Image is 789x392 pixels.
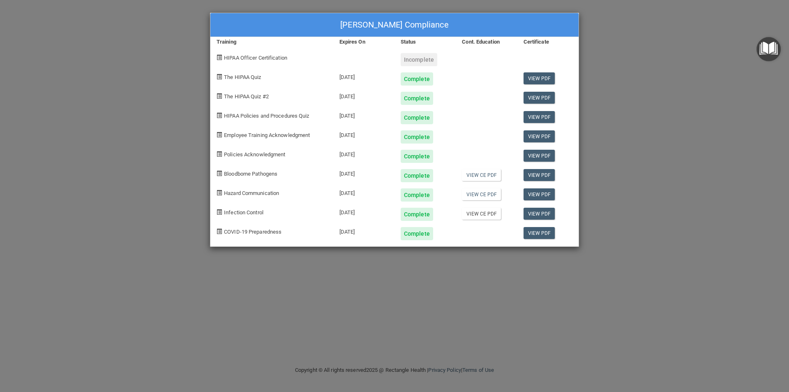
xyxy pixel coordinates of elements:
[401,92,433,105] div: Complete
[210,13,579,37] div: [PERSON_NAME] Compliance
[224,93,269,100] span: The HIPAA Quiz #2
[333,144,394,163] div: [DATE]
[224,151,285,158] span: Policies Acknowledgment
[524,227,555,239] a: View PDF
[524,208,555,220] a: View PDF
[401,53,437,66] div: Incomplete
[333,66,394,86] div: [DATE]
[333,221,394,240] div: [DATE]
[224,171,277,177] span: Bloodborne Pathogens
[517,37,579,47] div: Certificate
[524,150,555,162] a: View PDF
[333,86,394,105] div: [DATE]
[224,209,263,216] span: Infection Control
[524,188,555,200] a: View PDF
[224,113,309,119] span: HIPAA Policies and Procedures Quiz
[462,188,501,200] a: View CE PDF
[394,37,456,47] div: Status
[462,169,501,181] a: View CE PDF
[224,74,261,80] span: The HIPAA Quiz
[401,227,433,240] div: Complete
[333,202,394,221] div: [DATE]
[757,37,781,61] button: Open Resource Center
[401,111,433,124] div: Complete
[456,37,517,47] div: Cont. Education
[210,37,333,47] div: Training
[401,169,433,182] div: Complete
[333,163,394,182] div: [DATE]
[524,72,555,84] a: View PDF
[524,111,555,123] a: View PDF
[224,132,310,138] span: Employee Training Acknowledgment
[333,124,394,144] div: [DATE]
[333,105,394,124] div: [DATE]
[401,208,433,221] div: Complete
[524,92,555,104] a: View PDF
[401,150,433,163] div: Complete
[224,190,279,196] span: Hazard Communication
[401,130,433,144] div: Complete
[333,182,394,202] div: [DATE]
[401,188,433,202] div: Complete
[224,229,281,235] span: COVID-19 Preparedness
[462,208,501,220] a: View CE PDF
[333,37,394,47] div: Expires On
[524,169,555,181] a: View PDF
[524,130,555,142] a: View PDF
[224,55,287,61] span: HIPAA Officer Certification
[401,72,433,86] div: Complete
